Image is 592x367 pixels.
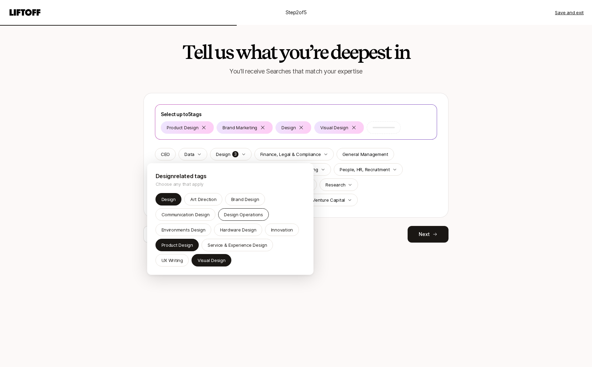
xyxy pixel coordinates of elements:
[220,226,256,233] p: Hardware Design
[208,242,267,248] p: Service & Experience Design
[224,211,263,218] p: Design Operations
[271,226,293,233] p: Innovation
[156,172,305,181] p: Design related tags
[162,242,193,248] p: Product Design
[231,196,259,203] p: Brand Design
[198,257,226,264] p: Visual Design
[156,181,305,187] p: Choose any that apply
[162,196,176,203] p: Design
[190,196,217,203] p: Art Direction
[162,211,210,218] p: Communication Design
[162,226,206,233] p: Environments Design
[162,257,183,264] p: UX Writing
